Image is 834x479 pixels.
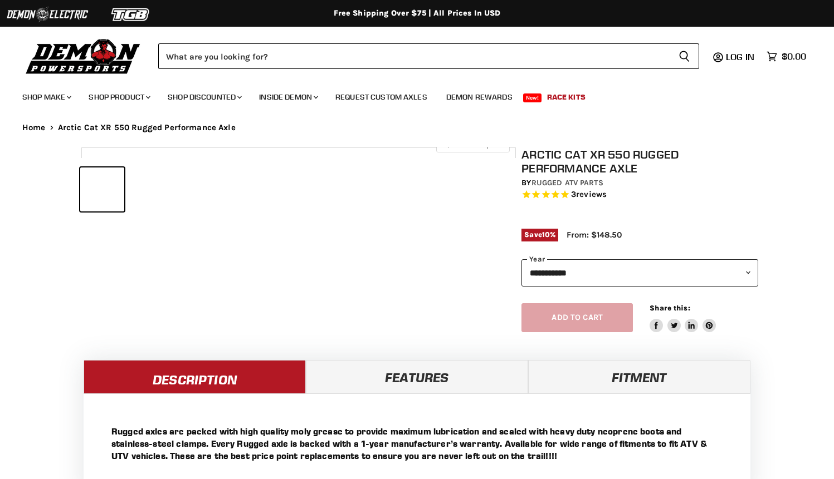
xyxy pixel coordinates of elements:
[158,43,699,69] form: Product
[523,93,542,102] span: New!
[14,81,803,108] ul: Main menu
[721,52,761,62] a: Log in
[128,167,172,211] button: Arctic Cat XR 550 Rugged Performance Axle thumbnail
[521,189,758,201] span: Rated 5.0 out of 5 stars 3 reviews
[442,140,504,149] span: Click to expand
[726,51,754,62] span: Log in
[327,86,436,108] a: Request Custom Axles
[521,229,558,241] span: Save %
[158,43,670,69] input: Search
[521,177,758,189] div: by
[761,48,812,65] a: $0.00
[6,4,89,25] img: Demon Electric Logo 2
[159,86,248,108] a: Shop Discounted
[782,51,806,62] span: $0.00
[521,259,758,287] select: year
[14,86,78,108] a: Shop Make
[567,230,622,240] span: From: $148.50
[571,190,607,200] span: 3 reviews
[539,86,594,108] a: Race Kits
[111,425,723,462] p: Rugged axles are packed with high quality moly grease to provide maximum lubrication and sealed w...
[80,86,157,108] a: Shop Product
[58,123,236,132] span: Arctic Cat XR 550 Rugged Performance Axle
[528,360,750,393] a: Fitment
[542,230,550,239] span: 10
[670,43,699,69] button: Search
[22,123,46,132] a: Home
[251,86,325,108] a: Inside Demon
[89,4,173,25] img: TGB Logo 2
[650,303,716,333] aside: Share this:
[650,304,690,312] span: Share this:
[438,86,521,108] a: Demon Rewards
[80,167,124,211] button: Arctic Cat XR 550 Rugged Performance Axle thumbnail
[306,360,528,393] a: Features
[576,190,607,200] span: reviews
[22,36,144,76] img: Demon Powersports
[84,360,306,393] a: Description
[531,178,603,187] a: Rugged ATV Parts
[521,147,758,175] h1: Arctic Cat XR 550 Rugged Performance Axle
